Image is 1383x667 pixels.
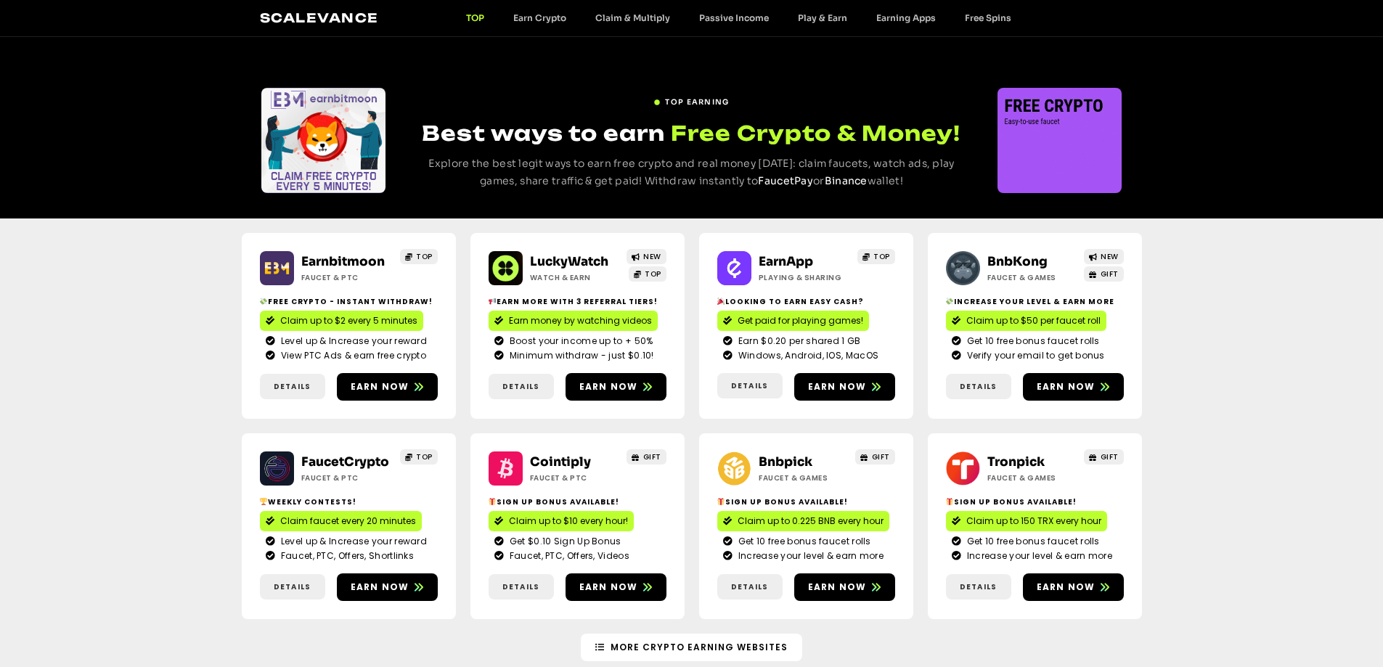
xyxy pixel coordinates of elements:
span: Verify your email to get bonus [963,349,1105,362]
a: Earn now [794,573,895,601]
a: TOP [400,249,438,264]
p: Explore the best legit ways to earn free crypto and real money [DATE]: claim faucets, watch ads, ... [412,155,971,190]
h2: Free crypto - Instant withdraw! [260,296,438,307]
span: Level up & Increase your reward [277,335,427,348]
span: Level up & Increase your reward [277,535,427,548]
a: Claim up to 150 TRX every hour [946,511,1107,531]
a: Earn now [566,573,666,601]
a: Earn now [337,373,438,401]
span: More Crypto Earning Websites [611,641,788,654]
a: Passive Income [685,12,783,23]
a: Claim up to 0.225 BNB every hour [717,511,889,531]
a: BnbKong [987,254,1048,269]
span: Claim up to $10 every hour! [509,515,628,528]
span: Details [274,581,311,592]
a: Details [260,574,325,600]
a: Details [717,373,783,398]
span: Earn now [351,581,409,594]
a: TOP [857,249,895,264]
span: Claim faucet every 20 minutes [280,515,416,528]
span: Claim up to 150 TRX every hour [966,515,1101,528]
span: Get 10 free bonus faucet rolls [963,335,1100,348]
span: Free Crypto & Money! [671,119,960,147]
a: LuckyWatch [530,254,608,269]
h2: Faucet & PTC [301,272,392,283]
a: Earn money by watching videos [489,311,658,331]
a: Earn now [1023,373,1124,401]
span: Get 10 free bonus faucet rolls [963,535,1100,548]
span: TOP [416,451,433,462]
span: Details [731,581,768,592]
span: Faucet, PTC, Offers, Videos [506,549,629,562]
span: Boost your income up to + 50% [506,335,653,348]
a: Bnbpick [759,454,812,470]
span: Get 10 free bonus faucet rolls [735,535,871,548]
div: Slides [998,88,1122,193]
h2: Faucet & PTC [530,472,621,483]
a: Play & Earn [783,12,862,23]
a: TOP [629,266,666,282]
span: GIFT [1101,451,1119,462]
img: 🎁 [946,498,953,505]
h2: Weekly contests! [260,496,438,507]
span: View PTC Ads & earn free crypto [277,349,426,362]
h2: Faucet & Games [987,472,1078,483]
span: Earn now [579,380,638,393]
span: GIFT [872,451,890,462]
a: TOP [400,449,438,465]
a: GIFT [855,449,895,465]
a: Earnbitmoon [301,254,385,269]
h2: Increase your level & earn more [946,296,1124,307]
a: TOP EARNING [653,91,729,107]
h2: Earn more with 3 referral Tiers! [489,296,666,307]
a: Claim faucet every 20 minutes [260,511,422,531]
a: GIFT [627,449,666,465]
span: Get $0.10 Sign Up Bonus [506,535,621,548]
a: GIFT [1084,266,1124,282]
span: Earn now [579,581,638,594]
a: Details [489,574,554,600]
a: More Crypto Earning Websites [581,634,802,661]
a: Get paid for playing games! [717,311,869,331]
span: Details [960,581,997,592]
span: Earn now [1037,380,1096,393]
a: Earn now [1023,573,1124,601]
h2: Playing & Sharing [759,272,849,283]
a: Earning Apps [862,12,950,23]
img: 🎁 [489,498,496,505]
span: Earn now [351,380,409,393]
span: Increase your level & earn more [963,549,1112,562]
a: Details [946,374,1011,399]
a: Claim up to $50 per faucet roll [946,311,1106,331]
span: Details [502,581,539,592]
a: Claim up to $2 every 5 minutes [260,311,423,331]
h2: Faucet & Games [759,472,849,483]
a: TOP [452,12,499,23]
a: Earn Crypto [499,12,581,23]
a: Claim & Multiply [581,12,685,23]
a: FaucetPay [758,174,813,187]
a: Claim up to $10 every hour! [489,511,634,531]
a: FaucetCrypto [301,454,389,470]
span: TOP EARNING [665,97,729,107]
h2: Looking to Earn Easy Cash? [717,296,895,307]
a: EarnApp [759,254,813,269]
a: Earn now [566,373,666,401]
span: Earn now [808,380,867,393]
h2: Sign up bonus available! [489,496,666,507]
a: Details [260,374,325,399]
span: Details [960,381,997,392]
a: Earn now [337,573,438,601]
span: Earn $0.20 per shared 1 GB [735,335,861,348]
span: Details [731,380,768,391]
span: Windows, Android, IOS, MacOS [735,349,878,362]
div: Slides [261,88,385,193]
span: NEW [1101,251,1119,262]
a: Free Spins [950,12,1026,23]
a: Scalevance [260,10,379,25]
img: 🏆 [260,498,267,505]
span: Minimum withdraw - just $0.10! [506,349,654,362]
h2: Sign Up Bonus Available! [946,496,1124,507]
span: Get paid for playing games! [738,314,863,327]
span: Claim up to 0.225 BNB every hour [738,515,884,528]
